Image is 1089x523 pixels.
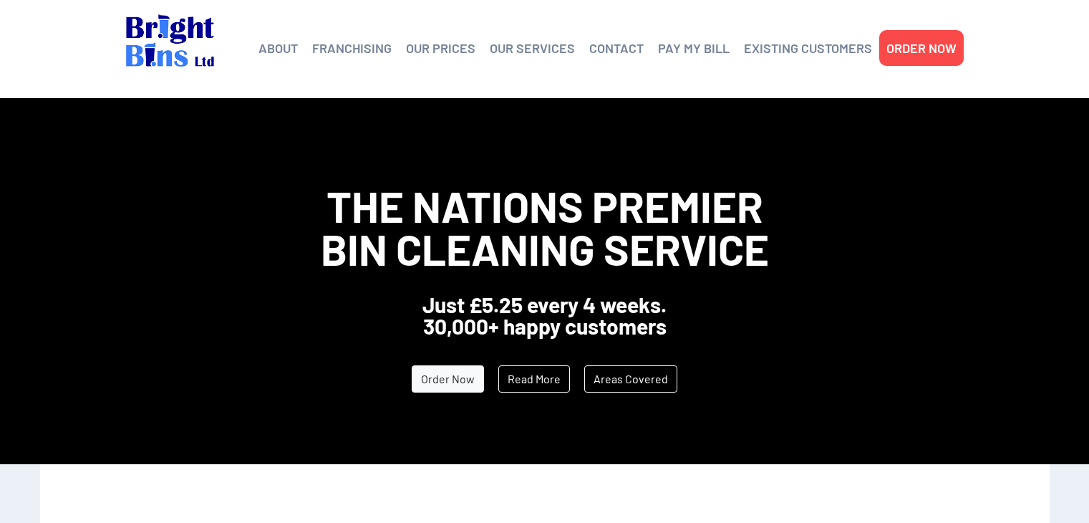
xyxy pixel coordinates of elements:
[886,37,957,59] a: ORDER NOW
[498,365,570,393] a: Read More
[658,37,730,59] a: PAY MY BILL
[412,365,484,393] a: Order Now
[312,37,392,59] a: FRANCHISING
[589,37,644,59] a: CONTACT
[258,37,298,59] a: ABOUT
[490,37,575,59] a: OUR SERVICES
[744,37,872,59] a: EXISTING CUSTOMERS
[584,365,677,393] a: Areas Covered
[321,180,769,274] span: The Nations Premier Bin Cleaning Service
[406,37,475,59] a: OUR PRICES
